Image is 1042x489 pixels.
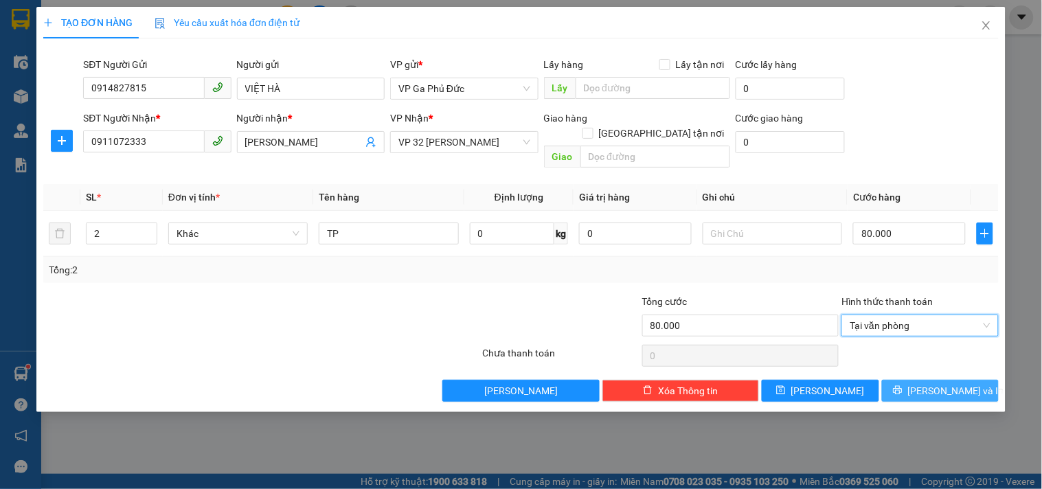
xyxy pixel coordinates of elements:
[736,131,846,153] input: Cước giao hàng
[168,192,220,203] span: Đơn vị tính
[580,146,730,168] input: Dọc đường
[908,383,1004,398] span: [PERSON_NAME] và In
[882,380,999,402] button: printer[PERSON_NAME] và In
[237,111,385,126] div: Người nhận
[544,113,588,124] span: Giao hàng
[554,223,568,244] span: kg
[977,223,993,244] button: plus
[365,137,376,148] span: user-add
[49,223,71,244] button: delete
[83,57,231,72] div: SĐT Người Gửi
[128,58,574,75] li: Số nhà [STREET_ADDRESS][PERSON_NAME]
[484,383,558,398] span: [PERSON_NAME]
[776,385,786,396] span: save
[736,59,797,70] label: Cước lấy hàng
[544,59,584,70] span: Lấy hàng
[670,57,730,72] span: Lấy tận nơi
[579,192,630,203] span: Giá trị hàng
[791,383,865,398] span: [PERSON_NAME]
[49,262,403,277] div: Tổng: 2
[495,192,543,203] span: Định lượng
[481,345,640,369] div: Chưa thanh toán
[762,380,879,402] button: save[PERSON_NAME]
[83,111,231,126] div: SĐT Người Nhận
[177,223,299,244] span: Khác
[398,132,530,152] span: VP 32 Mạc Thái Tổ
[237,57,385,72] div: Người gửi
[51,130,73,152] button: plus
[643,385,653,396] span: delete
[981,20,992,31] span: close
[544,77,576,99] span: Lấy
[602,380,759,402] button: deleteXóa Thông tin
[736,78,846,100] input: Cước lấy hàng
[390,57,538,72] div: VP gửi
[390,113,429,124] span: VP Nhận
[642,296,688,307] span: Tổng cước
[319,192,359,203] span: Tên hàng
[212,82,223,93] span: phone
[128,75,574,92] li: Hotline: 1900400028
[893,385,903,396] span: printer
[850,315,990,336] span: Tại văn phòng
[967,7,1006,45] button: Close
[576,77,730,99] input: Dọc đường
[658,383,718,398] span: Xóa Thông tin
[43,18,53,27] span: plus
[167,16,536,54] b: Công ty TNHH Trọng Hiếu Phú Thọ - Nam Cường Limousine
[398,78,530,99] span: VP Ga Phủ Đức
[155,17,299,28] span: Yêu cầu xuất hóa đơn điện tử
[155,18,166,29] img: icon
[319,223,458,244] input: VD: Bàn, Ghế
[841,296,933,307] label: Hình thức thanh toán
[43,17,133,28] span: TẠO ĐƠN HÀNG
[442,380,599,402] button: [PERSON_NAME]
[212,135,223,146] span: phone
[579,223,692,244] input: 0
[853,192,901,203] span: Cước hàng
[86,192,97,203] span: SL
[593,126,730,141] span: [GEOGRAPHIC_DATA] tận nơi
[697,184,848,211] th: Ghi chú
[52,135,72,146] span: plus
[544,146,580,168] span: Giao
[703,223,842,244] input: Ghi Chú
[977,228,993,239] span: plus
[736,113,804,124] label: Cước giao hàng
